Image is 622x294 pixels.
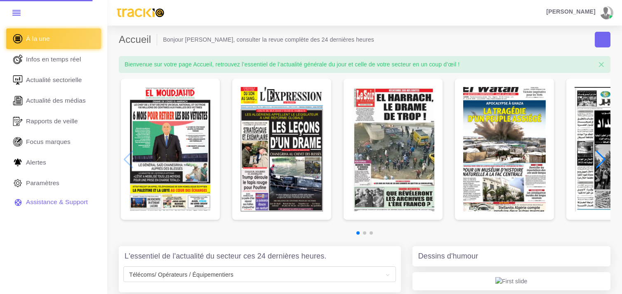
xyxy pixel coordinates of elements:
a: Actualité sectorielle [6,70,101,90]
a: Rapports de veille [6,111,101,132]
div: 2 / 6 [232,79,331,220]
img: First slide [495,277,527,285]
a: [PERSON_NAME] avatar [542,6,616,19]
span: Actualité des médias [26,96,86,105]
span: Actualité sectorielle [26,75,82,85]
span: Assistance & Support [26,198,88,207]
h4: Dessins d'humour [418,252,478,261]
div: 3 / 6 [344,79,443,220]
img: revue-sectorielle.svg [12,74,24,86]
img: revue-editorielle.svg [12,94,24,107]
span: Télécoms/ Opérateurs / Équipementiers [123,266,396,282]
span: Alertes [26,158,46,167]
span: Télécoms/ Opérateurs / Équipementiers [126,269,393,280]
img: parametre.svg [12,177,24,189]
img: avatar [600,6,611,19]
button: Close [592,56,610,73]
a: Focus marques [6,132,101,152]
img: rapport_1.svg [12,115,24,127]
a: À la une [6,28,101,49]
img: focus-marques.svg [12,136,24,148]
div: 1 / 6 [121,79,220,220]
span: × [598,58,605,71]
span: Focus marques [26,137,71,146]
span: À la une [26,34,50,43]
span: Paramètres [26,179,59,188]
img: Alerte.svg [12,156,24,169]
div: 4 / 6 [455,79,554,220]
span: [PERSON_NAME] [547,9,596,14]
span: Go to slide 1 [356,231,360,235]
h2: Accueil [119,34,157,46]
img: revue-live.svg [12,53,24,66]
img: home.svg [12,33,24,45]
a: Paramètres [6,173,101,193]
div: Bienvenue sur votre page Accueil, retrouvez l’essentiel de l’actualité générale du jour et celle ... [119,56,610,73]
img: trackio.svg [113,5,168,21]
a: Actualité des médias [6,90,101,111]
div: Next slide [595,151,606,169]
li: Bonjour [PERSON_NAME], consulter la revue complète des 24 dernières heures [163,35,374,44]
span: Rapports de veille [26,117,78,126]
span: Infos en temps réel [26,55,81,64]
a: Alertes [6,152,101,173]
a: Infos en temps réel [6,49,101,70]
h4: L'essentiel de l'actualité du secteur ces 24 dernières heures. [125,252,326,261]
span: Go to slide 3 [370,231,373,235]
span: Go to slide 2 [363,231,366,235]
